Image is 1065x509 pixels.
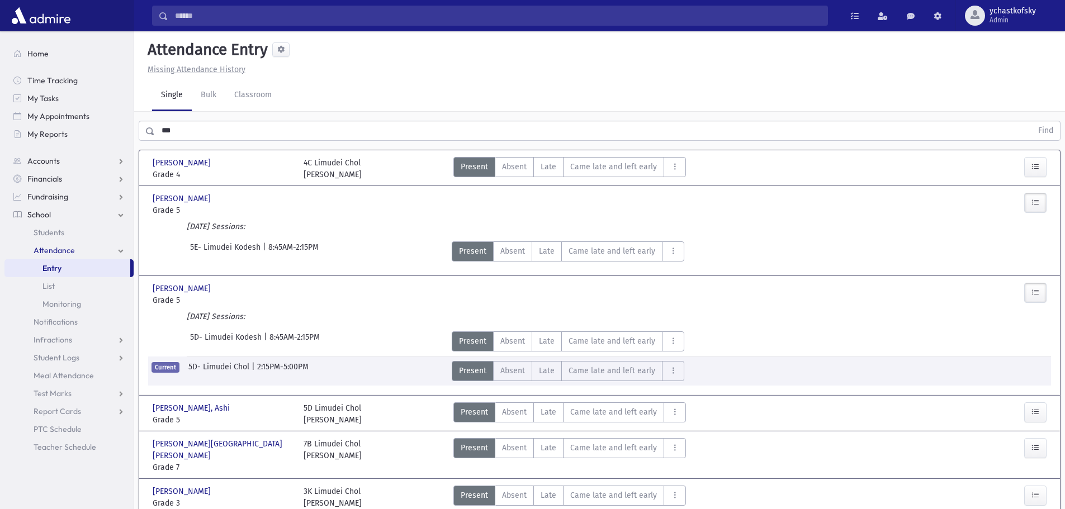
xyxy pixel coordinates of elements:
[153,169,292,180] span: Grade 4
[4,295,134,313] a: Monitoring
[453,486,686,509] div: AttTypes
[34,388,72,398] span: Test Marks
[143,40,268,59] h5: Attendance Entry
[4,206,134,223] a: School
[1031,121,1060,140] button: Find
[27,129,68,139] span: My Reports
[42,281,55,291] span: List
[34,442,96,452] span: Teacher Schedule
[192,80,225,111] a: Bulk
[34,317,78,327] span: Notifications
[42,299,81,309] span: Monitoring
[500,365,525,377] span: Absent
[502,406,527,418] span: Absent
[187,312,245,321] i: [DATE] Sessions:
[569,365,655,377] span: Came late and left early
[27,111,89,121] span: My Appointments
[188,361,252,381] span: 5D- Limudei Chol
[187,222,245,231] i: [DATE] Sessions:
[4,152,134,170] a: Accounts
[990,7,1036,16] span: ychastkofsky
[190,331,264,351] span: 5D- Limudei Kodesh
[502,442,527,454] span: Absent
[153,497,292,509] span: Grade 3
[453,438,686,473] div: AttTypes
[4,259,130,277] a: Entry
[4,45,134,63] a: Home
[500,245,525,257] span: Absent
[459,245,486,257] span: Present
[4,89,134,107] a: My Tasks
[269,331,320,351] span: 8:45AM-2:15PM
[252,361,257,381] span: |
[4,72,134,89] a: Time Tracking
[4,170,134,188] a: Financials
[27,210,51,220] span: School
[500,335,525,347] span: Absent
[190,241,263,261] span: 5E- Limudei Kodesh
[459,335,486,347] span: Present
[541,406,556,418] span: Late
[570,442,657,454] span: Came late and left early
[461,442,488,454] span: Present
[4,107,134,125] a: My Appointments
[34,406,81,416] span: Report Cards
[168,6,827,26] input: Search
[304,486,362,509] div: 3K Limudei Chol [PERSON_NAME]
[27,93,59,103] span: My Tasks
[453,402,686,426] div: AttTypes
[27,192,68,202] span: Fundraising
[461,406,488,418] span: Present
[4,349,134,367] a: Student Logs
[461,489,488,501] span: Present
[569,245,655,257] span: Came late and left early
[153,402,232,414] span: [PERSON_NAME], Ashi
[570,406,657,418] span: Came late and left early
[4,125,134,143] a: My Reports
[502,161,527,173] span: Absent
[152,80,192,111] a: Single
[541,489,556,501] span: Late
[539,365,555,377] span: Late
[153,204,292,216] span: Grade 5
[34,227,64,237] span: Students
[153,414,292,426] span: Grade 5
[153,438,292,462] span: [PERSON_NAME][GEOGRAPHIC_DATA][PERSON_NAME]
[153,193,213,204] span: [PERSON_NAME]
[539,335,555,347] span: Late
[4,438,134,456] a: Teacher Schedule
[42,263,61,273] span: Entry
[153,283,213,294] span: [PERSON_NAME]
[4,420,134,438] a: PTC Schedule
[569,335,655,347] span: Came late and left early
[304,157,362,180] div: 4C Limudei Chol [PERSON_NAME]
[304,402,362,426] div: 5D Limudei Chol [PERSON_NAME]
[263,241,268,261] span: |
[502,489,527,501] span: Absent
[4,277,134,295] a: List
[143,65,245,74] a: Missing Attendance History
[9,4,73,27] img: AdmirePro
[27,156,60,166] span: Accounts
[452,331,684,351] div: AttTypes
[452,241,684,261] div: AttTypes
[148,65,245,74] u: Missing Attendance History
[461,161,488,173] span: Present
[453,157,686,180] div: AttTypes
[264,331,269,351] span: |
[34,424,82,434] span: PTC Schedule
[4,384,134,402] a: Test Marks
[34,335,72,345] span: Infractions
[152,362,179,373] span: Current
[4,223,134,241] a: Students
[153,486,213,497] span: [PERSON_NAME]
[4,241,134,259] a: Attendance
[570,161,657,173] span: Came late and left early
[459,365,486,377] span: Present
[4,188,134,206] a: Fundraising
[990,16,1036,25] span: Admin
[27,49,49,59] span: Home
[539,245,555,257] span: Late
[541,442,556,454] span: Late
[153,157,213,169] span: [PERSON_NAME]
